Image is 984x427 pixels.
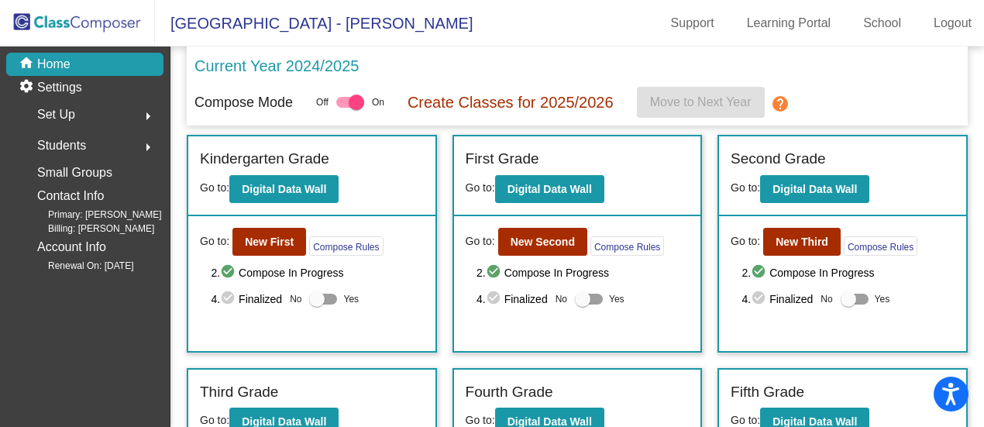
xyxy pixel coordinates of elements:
span: No [821,292,832,306]
label: Fourth Grade [466,381,553,404]
label: First Grade [466,148,539,170]
button: New Second [498,228,587,256]
button: Digital Data Wall [495,175,604,203]
button: Compose Rules [309,236,383,256]
span: 2. Compose In Progress [742,263,955,282]
button: Digital Data Wall [760,175,869,203]
b: New Second [511,236,575,248]
mat-icon: check_circle [751,263,769,282]
span: Go to: [731,414,760,426]
mat-icon: help [771,95,790,113]
span: 2. Compose In Progress [211,263,423,282]
mat-icon: check_circle [486,290,504,308]
b: New Third [776,236,828,248]
span: Yes [609,290,624,308]
a: School [851,11,913,36]
mat-icon: arrow_right [139,107,157,126]
p: Small Groups [37,162,112,184]
mat-icon: check_circle [220,263,239,282]
mat-icon: check_circle [486,263,504,282]
mat-icon: check_circle [751,290,769,308]
span: On [372,95,384,109]
span: Go to: [466,233,495,250]
span: No [290,292,301,306]
span: Go to: [466,414,495,426]
p: Compose Mode [194,92,293,113]
a: Learning Portal [735,11,844,36]
p: Settings [37,78,82,97]
mat-icon: check_circle [220,290,239,308]
span: 4. Finalized [477,290,548,308]
mat-icon: settings [19,78,37,97]
button: New First [232,228,306,256]
button: New Third [763,228,841,256]
span: Go to: [731,181,760,194]
label: Kindergarten Grade [200,148,329,170]
mat-icon: arrow_right [139,138,157,157]
span: Yes [875,290,890,308]
p: Account Info [37,236,106,258]
span: Off [316,95,329,109]
b: Digital Data Wall [507,183,592,195]
p: Contact Info [37,185,104,207]
a: Logout [921,11,984,36]
span: Primary: [PERSON_NAME] [23,208,162,222]
span: 4. Finalized [742,290,814,308]
span: [GEOGRAPHIC_DATA] - [PERSON_NAME] [155,11,473,36]
button: Digital Data Wall [229,175,339,203]
span: Renewal On: [DATE] [23,259,133,273]
span: Yes [343,290,359,308]
p: Current Year 2024/2025 [194,54,359,77]
span: Go to: [200,414,229,426]
label: Fifth Grade [731,381,804,404]
b: Digital Data Wall [242,183,326,195]
span: Set Up [37,104,75,126]
span: Go to: [200,233,229,250]
label: Third Grade [200,381,278,404]
button: Compose Rules [590,236,664,256]
span: Go to: [200,181,229,194]
mat-icon: home [19,55,37,74]
b: Digital Data Wall [772,183,857,195]
label: Second Grade [731,148,826,170]
button: Compose Rules [844,236,917,256]
span: 4. Finalized [211,290,282,308]
span: Billing: [PERSON_NAME] [23,222,154,236]
a: Support [659,11,727,36]
span: No [556,292,567,306]
button: Move to Next Year [637,87,765,118]
span: Go to: [466,181,495,194]
span: Go to: [731,233,760,250]
span: 2. Compose In Progress [477,263,689,282]
span: Students [37,135,86,157]
p: Home [37,55,71,74]
span: Move to Next Year [650,95,752,108]
b: New First [245,236,294,248]
p: Create Classes for 2025/2026 [408,91,614,114]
